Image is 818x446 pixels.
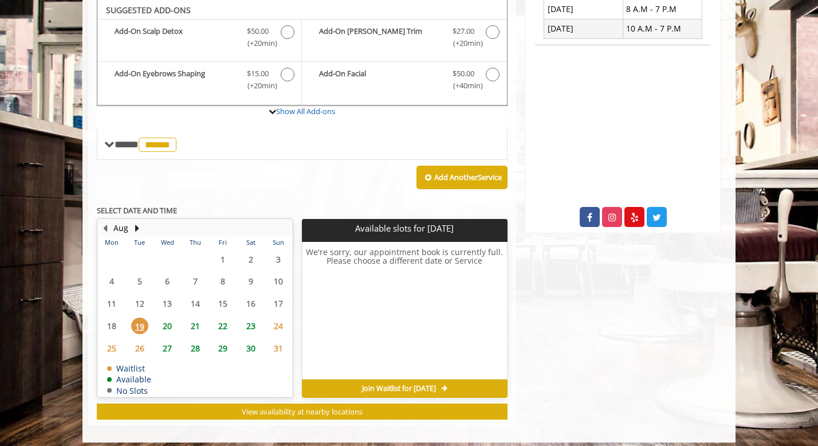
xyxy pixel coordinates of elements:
label: Add-On Facial [308,68,501,95]
button: Next Month [132,222,141,234]
td: No Slots [107,386,151,395]
button: View availability at nearby locations [97,404,508,420]
th: Fri [209,237,237,248]
b: Add Another Service [434,172,502,182]
span: 25 [103,340,120,357]
td: Available [107,375,151,384]
span: 31 [270,340,287,357]
th: Wed [154,237,181,248]
span: 30 [242,340,259,357]
b: Add-On Eyebrows Shaping [115,68,235,92]
td: Select day25 [98,337,125,359]
button: Aug [113,222,128,234]
span: 21 [187,318,204,334]
b: SUGGESTED ADD-ONS [106,5,191,15]
td: Select day31 [265,337,293,359]
td: Select day23 [237,315,264,337]
th: Thu [181,237,209,248]
th: Sat [237,237,264,248]
span: 20 [159,318,176,334]
span: 22 [214,318,231,334]
th: Tue [125,237,153,248]
td: Select day24 [265,315,293,337]
span: 27 [159,340,176,357]
td: Select day28 [181,337,209,359]
td: Select day29 [209,337,237,359]
span: 19 [131,318,148,334]
th: Sun [265,237,293,248]
span: (+20min ) [446,37,480,49]
span: 29 [214,340,231,357]
b: Add-On Facial [319,68,441,92]
td: Select day27 [154,337,181,359]
td: Select day21 [181,315,209,337]
p: Available slots for [DATE] [306,224,502,233]
span: 23 [242,318,259,334]
td: Select day20 [154,315,181,337]
span: 24 [270,318,287,334]
span: $50.00 [453,68,474,80]
button: Add AnotherService [416,166,508,190]
button: Previous Month [100,222,109,234]
td: Select day26 [125,337,153,359]
a: Show All Add-ons [276,106,335,116]
td: Select day19 [125,315,153,337]
label: Add-On Beard Trim [308,25,501,52]
span: (+20min ) [241,37,275,49]
b: Add-On [PERSON_NAME] Trim [319,25,441,49]
td: Select day22 [209,315,237,337]
span: 28 [187,340,204,357]
span: 26 [131,340,148,357]
b: SELECT DATE AND TIME [97,205,177,216]
label: Add-On Eyebrows Shaping [103,68,296,95]
td: [DATE] [544,19,623,38]
span: (+20min ) [241,80,275,92]
th: Mon [98,237,125,248]
td: Waitlist [107,364,151,373]
span: $15.00 [247,68,269,80]
span: $50.00 [247,25,269,37]
h6: We're sorry, our appointment book is currently full. Please choose a different date or Service [302,248,506,375]
span: Join Waitlist for [DATE] [362,384,436,393]
span: $27.00 [453,25,474,37]
span: (+40min ) [446,80,480,92]
td: 10 A.M - 7 P.M [623,19,702,38]
td: Select day30 [237,337,264,359]
b: Add-On Scalp Detox [115,25,235,49]
label: Add-On Scalp Detox [103,25,296,52]
span: View availability at nearby locations [242,406,363,417]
